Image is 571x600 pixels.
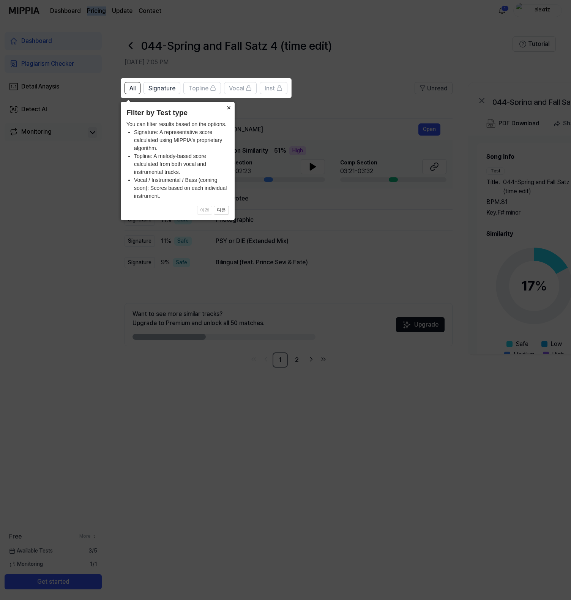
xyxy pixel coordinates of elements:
[126,107,229,118] header: Filter by Test type
[222,102,235,112] button: Close
[229,84,244,93] span: Vocal
[188,84,208,93] span: Topline
[183,82,221,94] button: Topline
[224,82,257,94] button: Vocal
[134,176,229,200] li: Vocal / Instrumental / Bass (coming soon): Scores based on each individual instrument.
[126,120,229,200] div: You can filter results based on the options.
[134,128,229,152] li: Signature: A representative score calculated using MIPPIA's proprietary algorithm.
[125,82,140,94] button: All
[148,84,175,93] span: Signature
[265,84,275,93] span: Inst
[260,82,287,94] button: Inst
[144,82,180,94] button: Signature
[129,84,136,93] span: All
[214,206,229,215] button: 다음
[134,152,229,176] li: Topline: A melody-based score calculated from both vocal and instrumental tracks.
